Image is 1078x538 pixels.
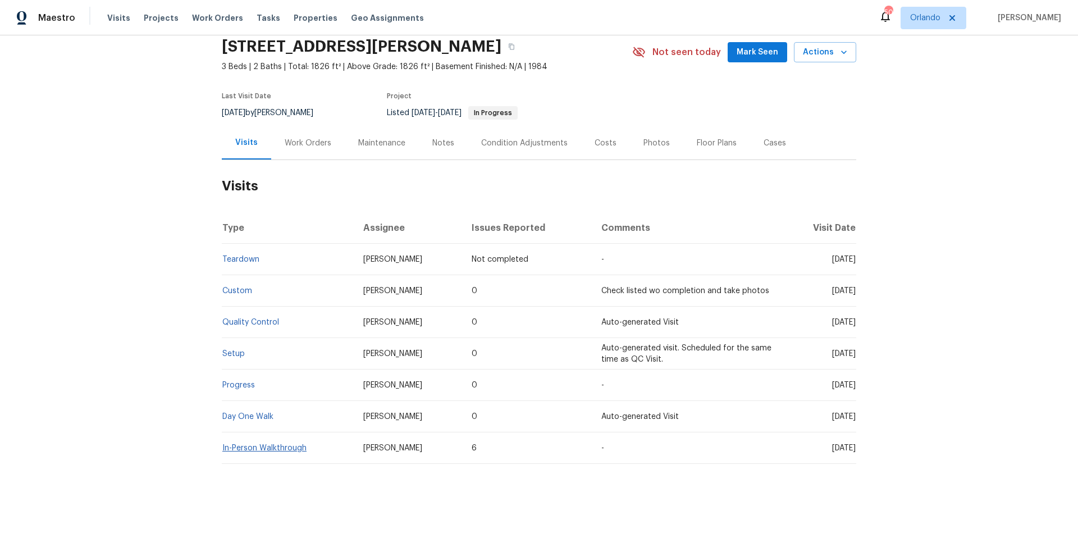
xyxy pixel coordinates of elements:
[783,212,856,244] th: Visit Date
[235,137,258,148] div: Visits
[832,318,856,326] span: [DATE]
[832,444,856,452] span: [DATE]
[643,138,670,149] div: Photos
[697,138,737,149] div: Floor Plans
[363,318,422,326] span: [PERSON_NAME]
[764,138,786,149] div: Cases
[601,444,604,452] span: -
[832,381,856,389] span: [DATE]
[472,256,528,263] span: Not completed
[144,12,179,24] span: Projects
[358,138,405,149] div: Maintenance
[469,110,517,116] span: In Progress
[222,381,255,389] a: Progress
[592,212,783,244] th: Comments
[832,350,856,358] span: [DATE]
[387,93,412,99] span: Project
[222,444,307,452] a: In-Person Walkthrough
[222,61,632,72] span: 3 Beds | 2 Baths | Total: 1826 ft² | Above Grade: 1826 ft² | Basement Finished: N/A | 1984
[601,344,771,363] span: Auto-generated visit. Scheduled for the same time as QC Visit.
[222,93,271,99] span: Last Visit Date
[363,381,422,389] span: [PERSON_NAME]
[884,7,892,18] div: 50
[222,413,273,421] a: Day One Walk
[737,45,778,60] span: Mark Seen
[107,12,130,24] span: Visits
[601,318,679,326] span: Auto-generated Visit
[794,42,856,63] button: Actions
[501,37,522,57] button: Copy Address
[601,413,679,421] span: Auto-generated Visit
[387,109,518,117] span: Listed
[472,350,477,358] span: 0
[472,318,477,326] span: 0
[222,106,327,120] div: by [PERSON_NAME]
[472,444,477,452] span: 6
[412,109,462,117] span: -
[363,413,422,421] span: [PERSON_NAME]
[222,41,501,52] h2: [STREET_ADDRESS][PERSON_NAME]
[993,12,1061,24] span: [PERSON_NAME]
[222,318,279,326] a: Quality Control
[285,138,331,149] div: Work Orders
[222,350,245,358] a: Setup
[257,14,280,22] span: Tasks
[472,287,477,295] span: 0
[363,350,422,358] span: [PERSON_NAME]
[363,287,422,295] span: [PERSON_NAME]
[595,138,616,149] div: Costs
[472,381,477,389] span: 0
[222,160,856,212] h2: Visits
[294,12,337,24] span: Properties
[832,256,856,263] span: [DATE]
[832,287,856,295] span: [DATE]
[728,42,787,63] button: Mark Seen
[354,212,463,244] th: Assignee
[803,45,847,60] span: Actions
[222,212,354,244] th: Type
[601,381,604,389] span: -
[910,12,940,24] span: Orlando
[222,256,259,263] a: Teardown
[601,256,604,263] span: -
[192,12,243,24] span: Work Orders
[438,109,462,117] span: [DATE]
[652,47,721,58] span: Not seen today
[412,109,435,117] span: [DATE]
[363,444,422,452] span: [PERSON_NAME]
[481,138,568,149] div: Condition Adjustments
[38,12,75,24] span: Maestro
[832,413,856,421] span: [DATE]
[472,413,477,421] span: 0
[222,287,252,295] a: Custom
[432,138,454,149] div: Notes
[463,212,592,244] th: Issues Reported
[601,287,769,295] span: Check listed wo completion and take photos
[222,109,245,117] span: [DATE]
[363,256,422,263] span: [PERSON_NAME]
[351,12,424,24] span: Geo Assignments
